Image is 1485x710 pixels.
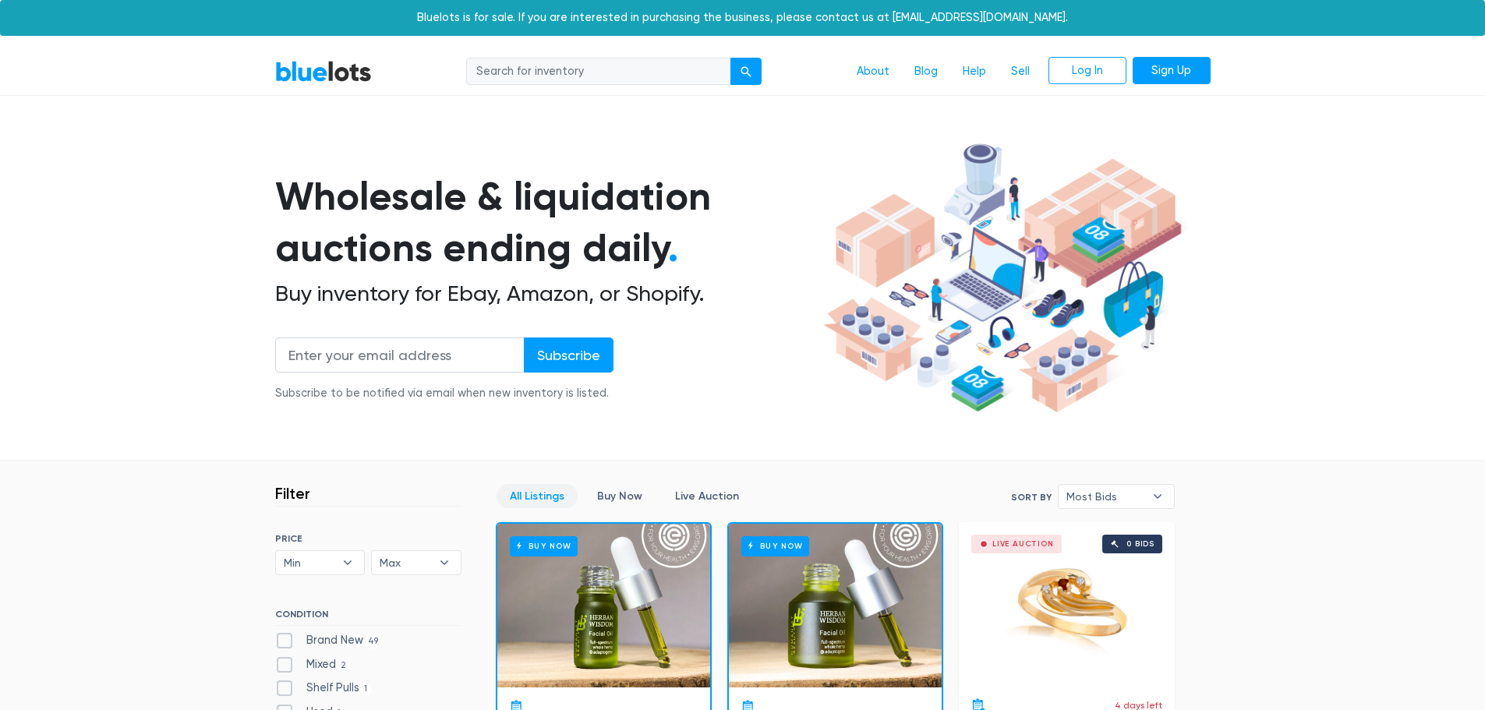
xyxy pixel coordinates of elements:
[524,337,613,373] input: Subscribe
[380,551,431,574] span: Max
[275,385,613,402] div: Subscribe to be notified via email when new inventory is listed.
[729,524,942,687] a: Buy Now
[466,58,731,86] input: Search for inventory
[363,635,384,648] span: 49
[284,551,335,574] span: Min
[1133,57,1211,85] a: Sign Up
[497,524,710,687] a: Buy Now
[959,522,1175,686] a: Live Auction 0 bids
[950,57,999,87] a: Help
[818,136,1187,420] img: hero-ee84e7d0318cb26816c560f6b4441b76977f77a177738b4e94f68c95b2b83dbb.png
[1066,485,1144,508] span: Most Bids
[902,57,950,87] a: Blog
[1126,540,1154,548] div: 0 bids
[275,484,310,503] h3: Filter
[275,171,818,274] h1: Wholesale & liquidation auctions ending daily
[992,540,1054,548] div: Live Auction
[662,484,752,508] a: Live Auction
[275,609,461,626] h6: CONDITION
[275,533,461,544] h6: PRICE
[999,57,1042,87] a: Sell
[584,484,656,508] a: Buy Now
[668,224,678,271] span: .
[275,656,352,673] label: Mixed
[1011,490,1052,504] label: Sort By
[1141,485,1174,508] b: ▾
[497,484,578,508] a: All Listings
[741,536,809,556] h6: Buy Now
[336,659,352,672] span: 2
[844,57,902,87] a: About
[331,551,364,574] b: ▾
[1048,57,1126,85] a: Log In
[275,60,372,83] a: BlueLots
[275,680,373,697] label: Shelf Pulls
[510,536,578,556] h6: Buy Now
[428,551,461,574] b: ▾
[275,337,525,373] input: Enter your email address
[275,632,384,649] label: Brand New
[275,281,818,307] h2: Buy inventory for Ebay, Amazon, or Shopify.
[359,684,373,696] span: 1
